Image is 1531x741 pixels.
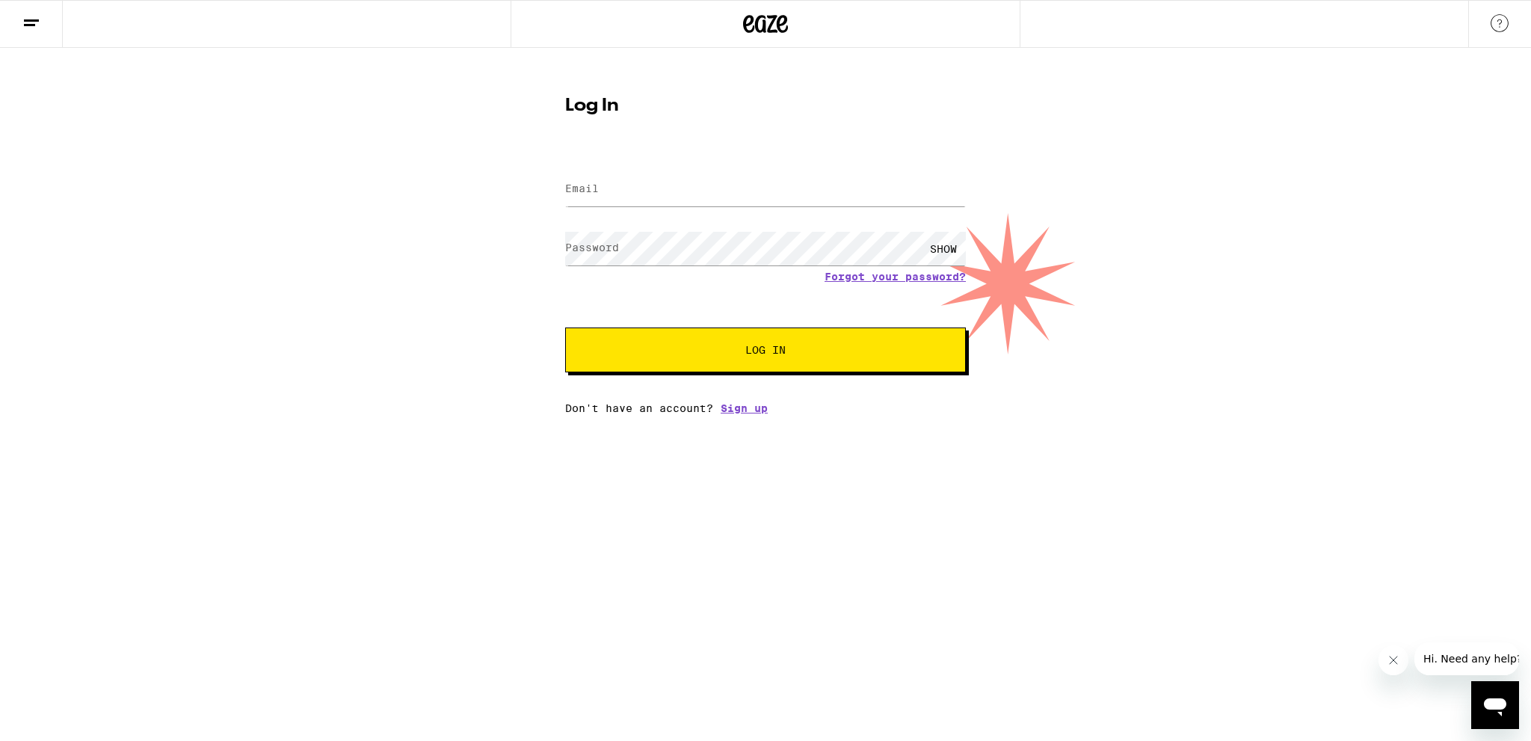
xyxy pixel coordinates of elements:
[745,345,786,355] span: Log In
[565,242,619,253] label: Password
[565,402,966,414] div: Don't have an account?
[1471,681,1519,729] iframe: Button to launch messaging window
[1378,645,1408,675] iframe: Close message
[565,97,966,115] h1: Log In
[9,10,108,22] span: Hi. Need any help?
[825,271,966,283] a: Forgot your password?
[721,402,768,414] a: Sign up
[1414,642,1519,675] iframe: Message from company
[565,173,966,206] input: Email
[565,182,599,194] label: Email
[921,232,966,265] div: SHOW
[565,328,966,372] button: Log In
